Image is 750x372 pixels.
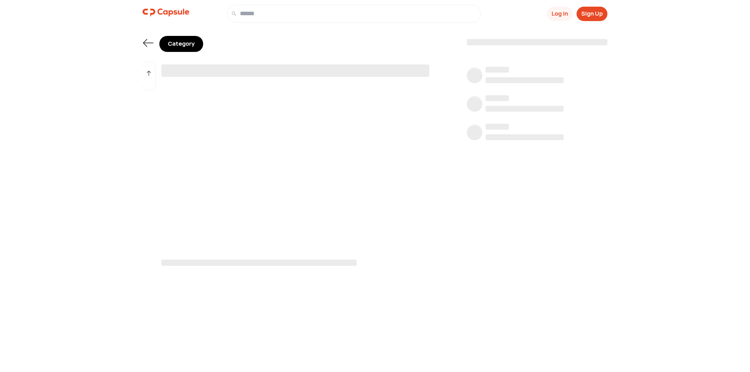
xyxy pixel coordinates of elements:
img: logo [143,5,189,20]
span: ‌ [486,134,564,140]
span: ‌ [467,39,607,45]
span: ‌ [161,64,429,77]
span: ‌ [467,98,482,113]
span: ‌ [486,95,509,101]
div: Category [159,36,203,52]
a: logo [143,5,189,23]
span: ‌ [486,124,509,130]
span: ‌ [486,77,564,83]
span: ‌ [467,126,482,142]
button: Log In [547,7,573,21]
span: ‌ [486,67,509,73]
span: ‌ [467,69,482,85]
button: Sign Up [577,7,607,21]
span: ‌ [486,106,564,112]
span: ‌ [161,260,357,266]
